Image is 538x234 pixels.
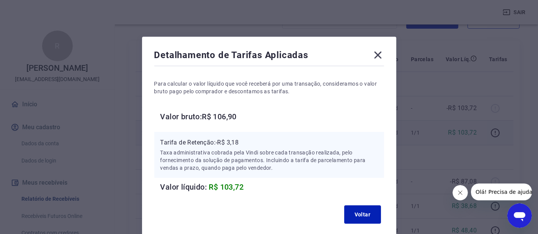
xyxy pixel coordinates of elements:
span: R$ 103,72 [209,182,244,192]
button: Voltar [344,205,381,224]
div: Detalhamento de Tarifas Aplicadas [154,49,384,64]
iframe: Mensagem da empresa [471,184,532,200]
iframe: Fechar mensagem [453,185,468,200]
p: Tarifa de Retenção: -R$ 3,18 [160,138,378,147]
p: Taxa administrativa cobrada pela Vindi sobre cada transação realizada, pelo fornecimento da soluç... [160,149,378,172]
h6: Valor líquido: [160,181,384,193]
p: Para calcular o valor líquido que você receberá por uma transação, consideramos o valor bruto pag... [154,80,384,95]
span: Olá! Precisa de ajuda? [5,5,64,11]
iframe: Botão para abrir a janela de mensagens [507,203,532,228]
h6: Valor bruto: R$ 106,90 [160,110,384,123]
